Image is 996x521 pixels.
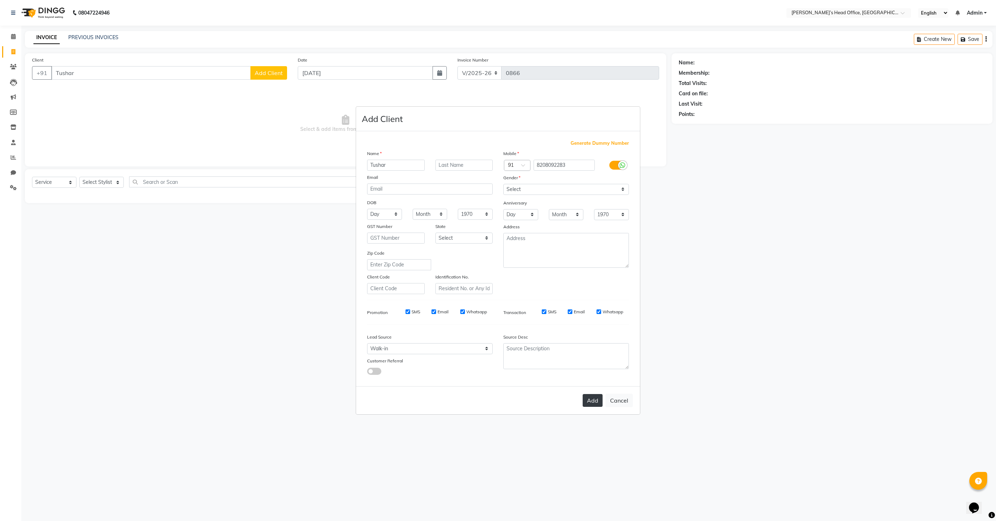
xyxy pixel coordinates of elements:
[966,493,989,514] iframe: chat widget
[367,274,390,280] label: Client Code
[603,309,623,315] label: Whatsapp
[438,309,449,315] label: Email
[367,223,392,230] label: GST Number
[367,200,376,206] label: DOB
[367,174,378,181] label: Email
[367,184,493,195] input: Email
[466,309,487,315] label: Whatsapp
[503,175,520,181] label: Gender
[367,233,425,244] input: GST Number
[435,160,493,171] input: Last Name
[503,334,528,340] label: Source Desc
[367,250,385,256] label: Zip Code
[367,283,425,294] input: Client Code
[435,274,469,280] label: Identification No.
[571,140,629,147] span: Generate Dummy Number
[367,358,403,364] label: Customer Referral
[503,309,526,316] label: Transaction
[367,309,388,316] label: Promotion
[367,259,431,270] input: Enter Zip Code
[605,394,633,407] button: Cancel
[548,309,556,315] label: SMS
[503,200,527,206] label: Anniversary
[583,394,603,407] button: Add
[503,224,520,230] label: Address
[503,150,519,157] label: Mobile
[534,160,595,171] input: Mobile
[435,283,493,294] input: Resident No. or Any Id
[412,309,420,315] label: SMS
[367,150,382,157] label: Name
[435,223,446,230] label: State
[362,112,403,125] h4: Add Client
[367,160,425,171] input: First Name
[574,309,585,315] label: Email
[367,334,392,340] label: Lead Source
